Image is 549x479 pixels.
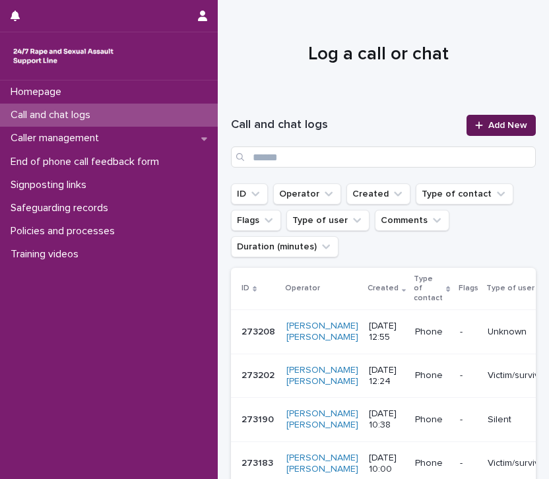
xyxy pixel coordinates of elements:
button: Type of user [286,210,370,231]
button: Comments [375,210,449,231]
p: [DATE] 12:24 [369,365,404,387]
p: Type of user [486,281,534,296]
p: Operator [285,281,320,296]
p: [DATE] 10:38 [369,408,404,431]
p: Safeguarding records [5,202,119,214]
p: Signposting links [5,179,97,191]
p: Phone [415,370,449,381]
p: Created [368,281,399,296]
button: Created [346,183,410,205]
a: [PERSON_NAME] [PERSON_NAME] [286,321,358,343]
p: 273202 [242,367,277,381]
img: rhQMoQhaT3yELyF149Cw [11,43,116,69]
p: 273208 [242,324,278,338]
button: ID [231,183,268,205]
button: Operator [273,183,341,205]
p: Victim/survivor [488,370,548,381]
p: - [460,327,477,338]
p: Homepage [5,86,72,98]
p: 273190 [242,412,276,426]
button: Type of contact [416,183,513,205]
a: [PERSON_NAME] [PERSON_NAME] [286,365,358,387]
p: Policies and processes [5,225,125,238]
p: ID [242,281,249,296]
button: Duration (minutes) [231,236,339,257]
p: [DATE] 12:55 [369,321,404,343]
p: Type of contact [414,272,443,305]
input: Search [231,146,536,168]
button: Flags [231,210,281,231]
p: Training videos [5,248,89,261]
p: Flags [459,281,478,296]
p: Call and chat logs [5,109,101,121]
h1: Call and chat logs [231,117,459,133]
a: [PERSON_NAME] [PERSON_NAME] [286,408,358,431]
p: - [460,458,477,469]
p: Silent [488,414,548,426]
p: 273183 [242,455,276,469]
p: - [460,370,477,381]
p: Phone [415,327,449,338]
p: End of phone call feedback form [5,156,170,168]
span: Add New [488,121,527,130]
a: [PERSON_NAME] [PERSON_NAME] [286,453,358,475]
p: Phone [415,414,449,426]
a: Add New [467,115,536,136]
p: Victim/survivor [488,458,548,469]
p: Unknown [488,327,548,338]
p: Phone [415,458,449,469]
p: - [460,414,477,426]
h1: Log a call or chat [231,42,526,67]
p: Caller management [5,132,110,144]
p: [DATE] 10:00 [369,453,404,475]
